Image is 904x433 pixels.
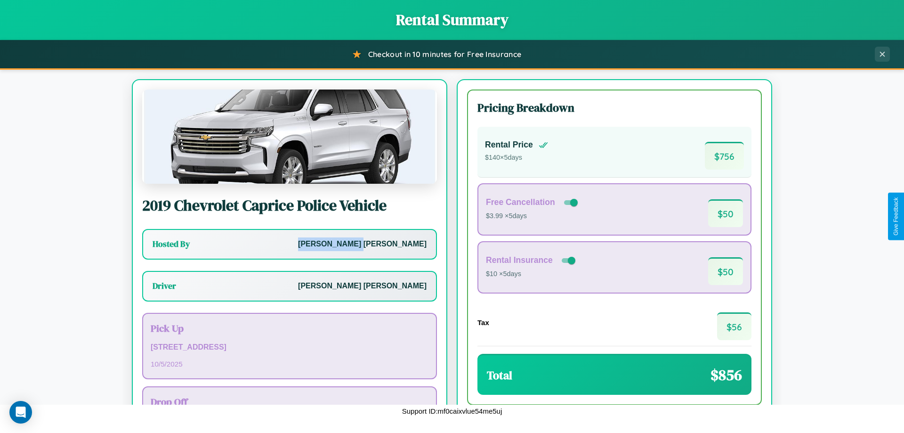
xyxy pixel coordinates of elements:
div: Open Intercom Messenger [9,401,32,424]
h3: Pick Up [151,321,428,335]
span: $ 50 [708,199,743,227]
p: [PERSON_NAME] [PERSON_NAME] [298,279,427,293]
p: $10 × 5 days [486,268,577,280]
img: Chevrolet Caprice Police Vehicle [142,90,437,184]
h3: Driver [153,280,176,292]
div: Give Feedback [893,197,899,236]
span: $ 856 [710,365,742,385]
h2: 2019 Chevrolet Caprice Police Vehicle [142,195,437,216]
span: Checkout in 10 minutes for Free Insurance [368,49,521,59]
span: $ 56 [717,312,751,340]
h4: Rental Price [485,140,533,150]
h3: Total [487,368,512,383]
h3: Drop Off [151,395,428,408]
span: $ 756 [705,142,744,170]
h4: Rental Insurance [486,255,553,265]
h3: Pricing Breakdown [477,100,751,115]
h4: Free Cancellation [486,197,555,207]
h4: Tax [477,319,489,327]
h3: Hosted By [153,238,190,250]
p: [STREET_ADDRESS] [151,341,428,354]
span: $ 50 [708,257,743,285]
p: 10 / 5 / 2025 [151,358,428,370]
p: Support ID: mf0caixvlue54me5uj [402,405,502,417]
h1: Rental Summary [9,9,895,30]
p: $3.99 × 5 days [486,210,580,222]
p: $ 140 × 5 days [485,152,548,164]
p: [PERSON_NAME] [PERSON_NAME] [298,237,427,251]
